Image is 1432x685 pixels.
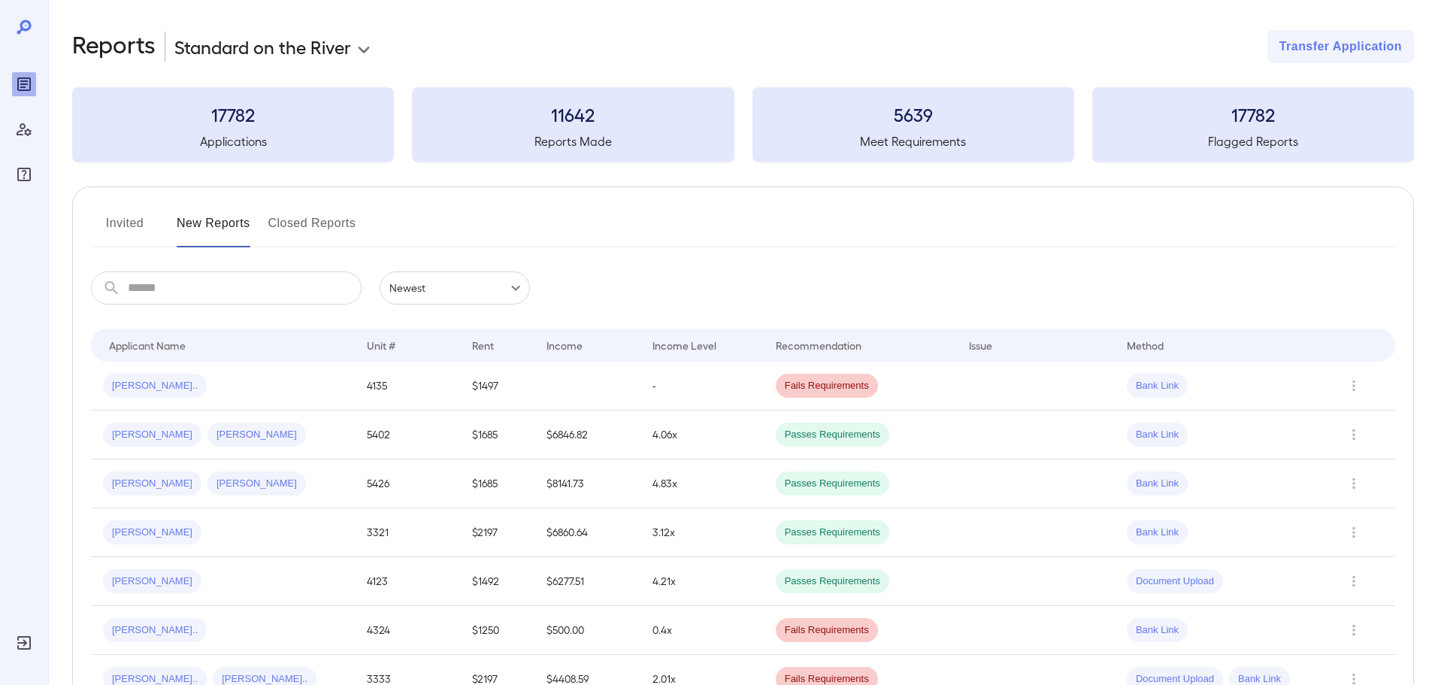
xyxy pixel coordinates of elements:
td: $1685 [460,459,535,508]
button: Row Actions [1342,618,1366,642]
td: 5402 [355,411,460,459]
span: Passes Requirements [776,526,889,540]
button: Row Actions [1342,520,1366,544]
span: Fails Requirements [776,623,878,638]
div: FAQ [12,162,36,186]
span: [PERSON_NAME] [103,526,201,540]
div: Income Level [652,336,716,354]
span: [PERSON_NAME] [207,428,306,442]
div: Manage Users [12,117,36,141]
div: Applicant Name [109,336,186,354]
h5: Reports Made [412,132,734,150]
td: 4123 [355,557,460,606]
summary: 17782Applications11642Reports Made5639Meet Requirements17782Flagged Reports [72,87,1414,162]
td: 4324 [355,606,460,655]
h3: 17782 [72,102,394,126]
span: Bank Link [1127,623,1188,638]
span: Passes Requirements [776,574,889,589]
span: Passes Requirements [776,477,889,491]
h3: 17782 [1092,102,1414,126]
p: Standard on the River [174,35,351,59]
td: 4135 [355,362,460,411]
button: Closed Reports [268,211,356,247]
span: [PERSON_NAME] [103,428,201,442]
span: Bank Link [1127,526,1188,540]
td: 3321 [355,508,460,557]
div: Issue [969,336,993,354]
td: $6846.82 [534,411,640,459]
td: 4.83x [640,459,764,508]
span: Bank Link [1127,477,1188,491]
td: $2197 [460,508,535,557]
h5: Applications [72,132,394,150]
span: [PERSON_NAME].. [103,379,207,393]
button: Row Actions [1342,569,1366,593]
span: [PERSON_NAME] [103,574,201,589]
span: Document Upload [1127,574,1223,589]
div: Unit # [367,336,395,354]
button: Row Actions [1342,471,1366,496]
td: $1685 [460,411,535,459]
button: Invited [91,211,159,247]
div: Log Out [12,631,36,655]
td: $1492 [460,557,535,606]
h3: 11642 [412,102,734,126]
div: Recommendation [776,336,861,354]
td: $500.00 [534,606,640,655]
button: Transfer Application [1267,30,1414,63]
h5: Meet Requirements [752,132,1074,150]
div: Method [1127,336,1164,354]
td: 5426 [355,459,460,508]
div: Income [546,336,583,354]
td: - [640,362,764,411]
td: 0.4x [640,606,764,655]
button: New Reports [177,211,250,247]
div: Reports [12,72,36,96]
span: [PERSON_NAME] [103,477,201,491]
span: [PERSON_NAME] [207,477,306,491]
span: Bank Link [1127,379,1188,393]
div: Rent [472,336,496,354]
td: 4.21x [640,557,764,606]
td: 4.06x [640,411,764,459]
span: Fails Requirements [776,379,878,393]
td: $1497 [460,362,535,411]
span: Passes Requirements [776,428,889,442]
button: Row Actions [1342,374,1366,398]
h5: Flagged Reports [1092,132,1414,150]
td: $8141.73 [534,459,640,508]
h2: Reports [72,30,156,63]
h3: 5639 [752,102,1074,126]
td: $6277.51 [534,557,640,606]
td: $6860.64 [534,508,640,557]
span: Bank Link [1127,428,1188,442]
td: $1250 [460,606,535,655]
td: 3.12x [640,508,764,557]
div: Newest [380,271,530,305]
span: [PERSON_NAME].. [103,623,207,638]
button: Row Actions [1342,423,1366,447]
